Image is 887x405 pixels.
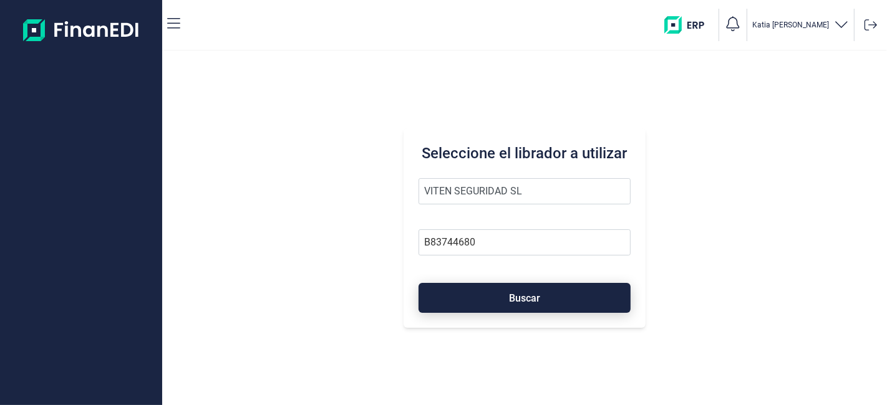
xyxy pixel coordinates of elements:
[419,229,630,255] input: Busque por NIF
[419,283,630,313] button: Buscar
[752,20,829,30] p: Katia [PERSON_NAME]
[419,143,630,163] h3: Seleccione el librador a utilizar
[23,10,140,50] img: Logo de aplicación
[664,16,714,34] img: erp
[509,293,540,303] span: Buscar
[419,178,630,204] input: Seleccione la razón social
[752,16,849,34] button: Katia [PERSON_NAME]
